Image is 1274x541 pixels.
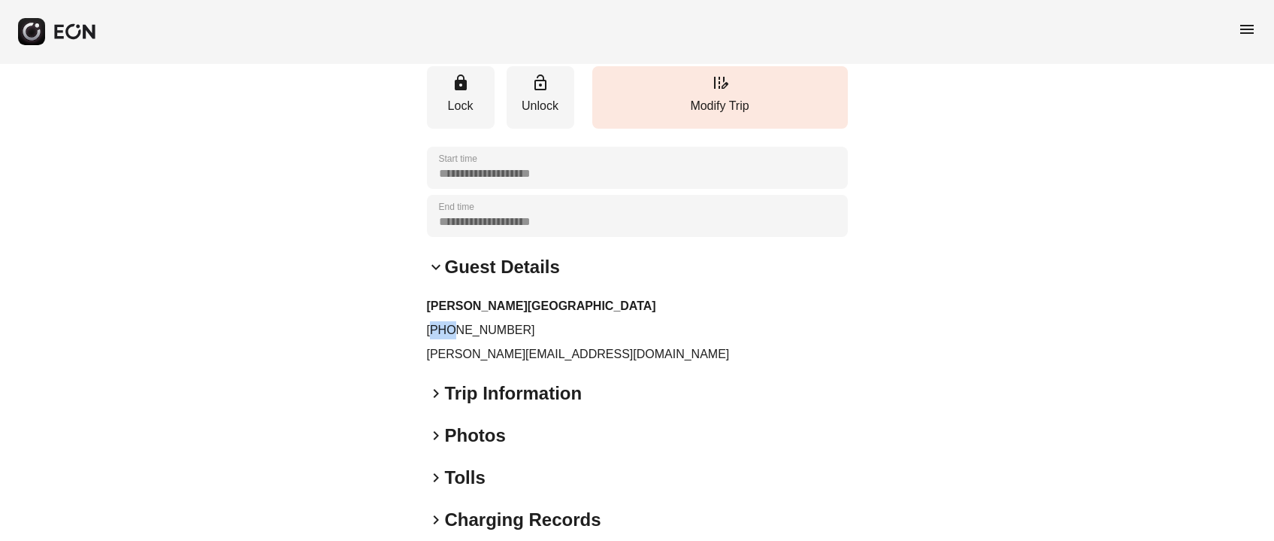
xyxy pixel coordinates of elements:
[711,74,729,92] span: edit_road
[427,66,495,129] button: Lock
[427,511,445,529] span: keyboard_arrow_right
[452,74,470,92] span: lock
[427,384,445,403] span: keyboard_arrow_right
[445,255,560,279] h2: Guest Details
[445,466,486,490] h2: Tolls
[514,97,567,115] p: Unlock
[600,97,840,115] p: Modify Trip
[531,74,549,92] span: lock_open
[427,258,445,276] span: keyboard_arrow_down
[445,381,583,406] h2: Trip Information
[445,508,601,532] h2: Charging Records
[592,66,848,129] button: Modify Trip
[427,345,848,363] p: [PERSON_NAME][EMAIL_ADDRESS][DOMAIN_NAME]
[427,321,848,339] p: [PHONE_NUMBER]
[434,97,487,115] p: Lock
[1238,20,1256,38] span: menu
[507,66,574,129] button: Unlock
[427,297,848,315] h3: [PERSON_NAME][GEOGRAPHIC_DATA]
[427,427,445,445] span: keyboard_arrow_right
[445,424,506,448] h2: Photos
[427,469,445,487] span: keyboard_arrow_right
